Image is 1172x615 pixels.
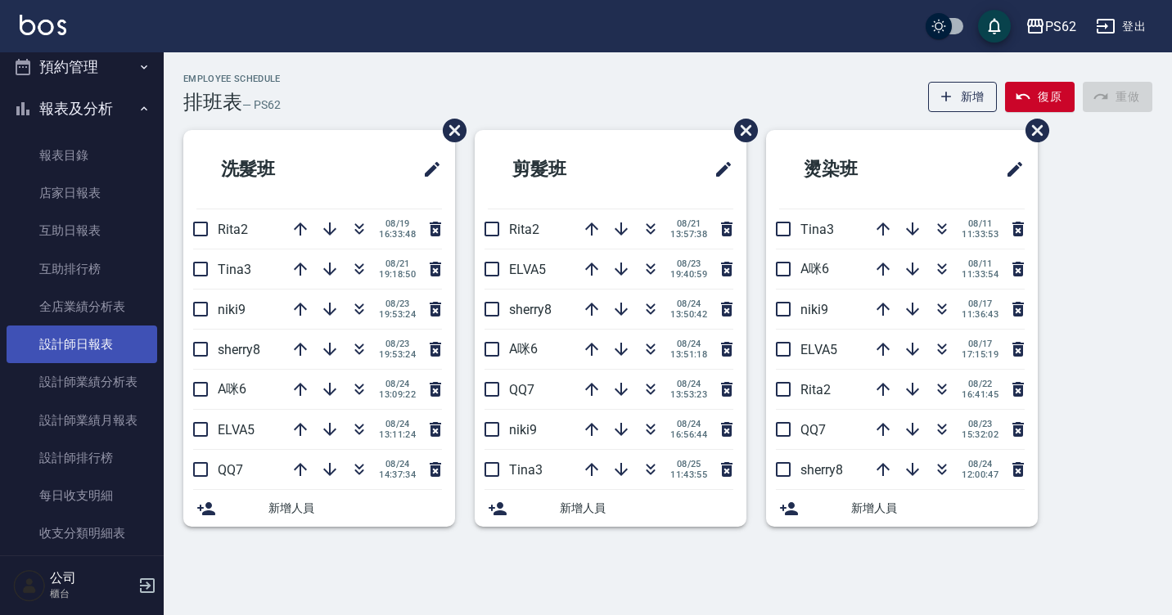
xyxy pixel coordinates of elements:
a: 設計師業績分析表 [7,363,157,401]
span: 13:57:38 [670,229,707,240]
button: PS62 [1019,10,1083,43]
div: PS62 [1045,16,1076,37]
span: 13:09:22 [379,389,416,400]
span: niki9 [218,302,246,317]
a: 每日收支明細 [7,477,157,514]
span: Rita2 [800,382,831,397]
span: sherry8 [800,462,843,478]
span: 08/23 [379,339,416,349]
span: ELVA5 [218,422,255,438]
button: 復原 [1005,82,1075,112]
span: Rita2 [218,222,248,237]
h6: — PS62 [242,97,281,114]
span: 08/24 [379,459,416,469]
span: 19:53:24 [379,309,416,320]
img: Person [13,569,46,602]
span: 14:37:34 [379,469,416,480]
span: 修改班表的標題 [704,150,733,189]
span: 刪除班表 [1013,106,1052,155]
h2: 洗髮班 [196,140,356,199]
span: Tina3 [800,222,834,237]
div: 新增人員 [766,490,1038,527]
span: 13:11:24 [379,429,416,440]
span: ELVA5 [800,342,837,357]
span: 刪除班表 [722,106,760,155]
span: 08/23 [962,419,998,429]
span: 刪除班表 [430,106,469,155]
span: 08/24 [670,339,707,349]
span: 08/24 [670,299,707,309]
span: 15:32:02 [962,429,998,440]
span: niki9 [509,422,537,438]
div: 新增人員 [475,490,746,527]
span: 11:33:54 [962,269,998,280]
span: 08/23 [670,258,707,269]
a: 全店業績分析表 [7,288,157,325]
span: ELVA5 [509,262,546,277]
span: 08/22 [962,379,998,389]
h5: 公司 [50,570,133,586]
span: A咪6 [800,261,829,276]
span: Tina3 [218,262,251,277]
span: 16:41:45 [962,389,998,400]
a: 設計師日報表 [7,325,157,363]
span: 08/24 [670,379,707,389]
span: 13:51:18 [670,349,707,360]
h2: 燙染班 [779,140,939,199]
span: 08/24 [670,419,707,429]
span: 08/11 [962,258,998,269]
a: 互助日報表 [7,212,157,249]
span: 08/23 [379,299,416,309]
span: 08/17 [962,299,998,309]
span: 08/24 [379,379,416,389]
span: 修改班表的標題 [412,150,442,189]
span: 19:40:59 [670,269,707,280]
a: 報表目錄 [7,137,157,174]
a: 設計師業績月報表 [7,402,157,439]
span: 11:33:53 [962,229,998,240]
span: 08/21 [379,258,416,269]
span: 19:53:24 [379,349,416,360]
span: 12:00:47 [962,469,998,480]
h2: 剪髮班 [488,140,647,199]
button: save [978,10,1011,43]
span: 新增人員 [560,500,733,517]
span: QQ7 [800,422,826,438]
h2: Employee Schedule [183,74,281,84]
button: 預約管理 [7,46,157,88]
span: A咪6 [218,381,246,397]
a: 收支分類明細表 [7,514,157,552]
span: 08/24 [962,459,998,469]
span: sherry8 [509,302,552,317]
span: 19:18:50 [379,269,416,280]
span: 16:56:44 [670,429,707,440]
span: 08/17 [962,339,998,349]
span: A咪6 [509,341,538,357]
div: 新增人員 [183,490,455,527]
span: Rita2 [509,222,539,237]
button: 新增 [928,82,998,112]
p: 櫃台 [50,586,133,601]
span: 11:36:43 [962,309,998,320]
span: 08/21 [670,218,707,229]
span: 新增人員 [268,500,442,517]
a: 店家日報表 [7,174,157,212]
span: QQ7 [509,382,534,397]
span: 08/19 [379,218,416,229]
span: niki9 [800,302,828,317]
span: 17:15:19 [962,349,998,360]
span: 08/24 [379,419,416,429]
a: 設計師排行榜 [7,439,157,477]
button: 報表及分析 [7,88,157,130]
span: 13:53:23 [670,389,707,400]
span: sherry8 [218,342,260,357]
span: 08/25 [670,459,707,469]
h3: 排班表 [183,91,242,114]
span: 13:50:42 [670,309,707,320]
button: 登出 [1089,11,1152,42]
span: 修改班表的標題 [995,150,1025,189]
span: 新增人員 [851,500,1025,517]
span: Tina3 [509,462,543,478]
a: 互助排行榜 [7,250,157,288]
img: Logo [20,15,66,35]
